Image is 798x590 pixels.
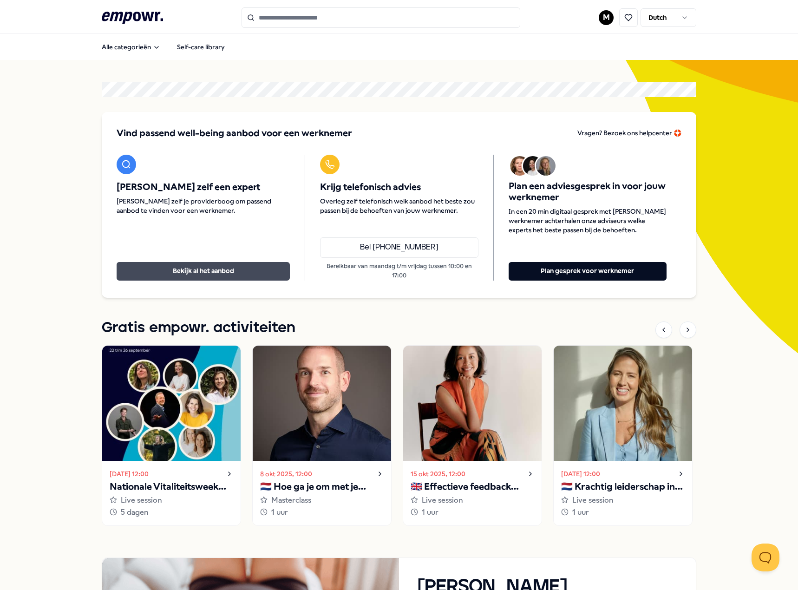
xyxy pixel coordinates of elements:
button: Alle categorieën [94,38,168,56]
time: 8 okt 2025, 12:00 [260,469,312,479]
time: 15 okt 2025, 12:00 [411,469,465,479]
span: [PERSON_NAME] zelf je providerboog om passend aanbod te vinden voor een werknemer. [117,197,290,215]
a: Vragen? Bezoek ons helpcenter 🛟 [577,127,681,140]
a: 8 okt 2025, 12:00🇳🇱 Hoe ga je om met je innerlijke criticus?Masterclass1 uur [252,345,392,526]
img: activity image [403,346,542,461]
div: 5 dagen [110,506,233,518]
a: Bel [PHONE_NUMBER] [320,237,478,258]
span: [PERSON_NAME] zelf een expert [117,182,290,193]
img: activity image [554,346,692,461]
img: Avatar [523,156,543,176]
time: [DATE] 12:00 [110,469,149,479]
div: 1 uur [260,506,384,518]
img: Avatar [536,156,556,176]
div: 1 uur [411,506,534,518]
span: In een 20 min digitaal gesprek met [PERSON_NAME] werknemer achterhalen onze adviseurs welke exper... [509,207,667,235]
span: Plan een adviesgesprek in voor jouw werknemer [509,181,667,203]
iframe: Help Scout Beacon - Open [752,544,779,571]
img: activity image [102,346,241,461]
p: Nationale Vitaliteitsweek 2025 [110,479,233,494]
span: Vragen? Bezoek ons helpcenter 🛟 [577,129,681,137]
button: Bekijk al het aanbod [117,262,290,281]
button: Plan gesprek voor werknemer [509,262,667,281]
div: Live session [411,494,534,506]
a: 15 okt 2025, 12:00🇬🇧 Effectieve feedback geven en ontvangenLive session1 uur [403,345,542,526]
nav: Main [94,38,232,56]
span: Krijg telefonisch advies [320,182,478,193]
h1: Gratis empowr. activiteiten [102,316,295,340]
img: Avatar [510,156,530,176]
a: Self-care library [170,38,232,56]
p: 🇳🇱 Hoe ga je om met je innerlijke criticus? [260,479,384,494]
span: Vind passend well-being aanbod voor een werknemer [117,127,352,140]
time: [DATE] 12:00 [561,469,600,479]
p: Bereikbaar van maandag t/m vrijdag tussen 10:00 en 17:00 [320,262,478,281]
span: Overleg zelf telefonisch welk aanbod het beste zou passen bij de behoeften van jouw werknemer. [320,197,478,215]
div: Live session [110,494,233,506]
p: 🇬🇧 Effectieve feedback geven en ontvangen [411,479,534,494]
input: Search for products, categories or subcategories [242,7,520,28]
div: Masterclass [260,494,384,506]
button: M [599,10,614,25]
img: activity image [253,346,391,461]
p: 🇳🇱 Krachtig leiderschap in uitdagende situaties [561,479,685,494]
div: Live session [561,494,685,506]
a: [DATE] 12:00🇳🇱 Krachtig leiderschap in uitdagende situatiesLive session1 uur [553,345,693,526]
div: 1 uur [561,506,685,518]
a: [DATE] 12:00Nationale Vitaliteitsweek 2025Live session5 dagen [102,345,241,526]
